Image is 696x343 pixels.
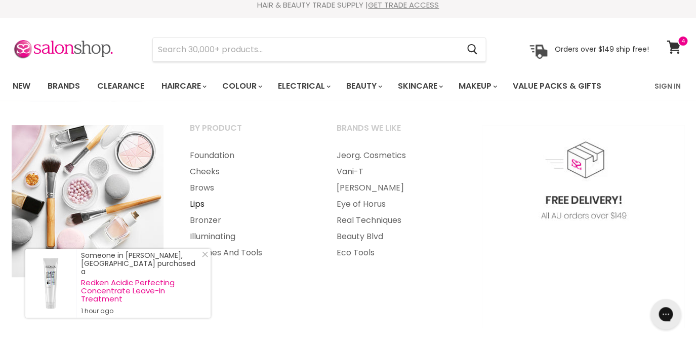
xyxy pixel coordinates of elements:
[645,295,686,333] iframe: Gorgias live chat messenger
[324,196,469,212] a: Eye of Horus
[648,75,687,97] a: Sign In
[324,180,469,196] a: [PERSON_NAME]
[5,75,38,97] a: New
[90,75,152,97] a: Clearance
[152,37,486,62] form: Product
[153,38,459,61] input: Search
[177,147,322,261] ul: Main menu
[25,249,76,318] a: Visit product page
[81,279,200,303] a: Redken Acidic Perfecting Concentrate Leave-In Treatment
[202,251,208,257] svg: Close Icon
[81,251,200,315] div: Someone in [PERSON_NAME], [GEOGRAPHIC_DATA] purchased a
[459,38,485,61] button: Search
[215,75,268,97] a: Colour
[177,120,322,145] a: By Product
[177,196,322,212] a: Lips
[81,307,200,315] small: 1 hour ago
[451,75,503,97] a: Makeup
[40,75,88,97] a: Brands
[177,245,322,261] a: Brushes And Tools
[177,212,322,228] a: Bronzer
[390,75,449,97] a: Skincare
[177,228,322,245] a: Illuminating
[324,147,469,261] ul: Main menu
[324,147,469,164] a: Jeorg. Cosmetics
[339,75,388,97] a: Beauty
[177,164,322,180] a: Cheeks
[5,71,629,101] ul: Main menu
[154,75,213,97] a: Haircare
[324,164,469,180] a: Vani-T
[177,180,322,196] a: Brows
[324,228,469,245] a: Beauty Blvd
[198,251,208,261] a: Close Notification
[324,245,469,261] a: Eco Tools
[324,120,469,145] a: Brands we like
[505,75,609,97] a: Value Packs & Gifts
[555,45,649,54] p: Orders over $149 ship free!
[177,147,322,164] a: Foundation
[270,75,337,97] a: Electrical
[324,212,469,228] a: Real Techniques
